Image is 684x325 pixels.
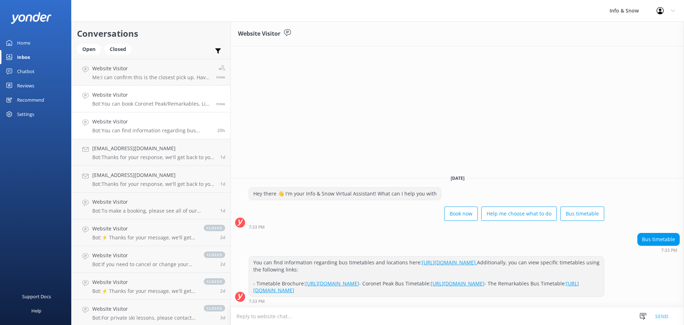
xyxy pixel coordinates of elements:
[92,278,197,286] h4: Website Visitor
[220,288,225,294] span: Aug 22 2025 08:02pm (UTC +12:00) Pacific/Auckland
[92,252,197,259] h4: Website Visitor
[220,181,225,187] span: Aug 24 2025 05:21am (UTC +12:00) Pacific/Auckland
[220,315,225,321] span: Aug 22 2025 01:49pm (UTC +12:00) Pacific/Auckland
[446,175,469,181] span: [DATE]
[92,261,197,268] p: Bot: If you need to cancel or change your booking, please contact the team on [PHONE_NUMBER], [PH...
[204,278,225,285] span: closed
[104,45,135,53] a: Closed
[92,181,215,187] p: Bot: Thanks for your response, we'll get back to you as soon as we can during opening hours.
[638,233,679,245] div: Bus timetable
[217,127,225,133] span: Aug 24 2025 07:33pm (UTC +12:00) Pacific/Auckland
[92,144,215,152] h4: [EMAIL_ADDRESS][DOMAIN_NAME]
[220,234,225,240] span: Aug 23 2025 01:13pm (UTC +12:00) Pacific/Auckland
[17,93,44,107] div: Recommend
[431,280,484,287] a: [URL][DOMAIN_NAME]
[249,225,265,229] strong: 7:33 PM
[220,208,225,214] span: Aug 23 2025 08:59pm (UTC +12:00) Pacific/Auckland
[22,289,51,304] div: Support Docs
[72,193,230,219] a: Website VisitorBot:To make a booking, please see all of our products here: [URL][DOMAIN_NAME].1d
[92,127,212,134] p: Bot: You can find information regarding bus timetables and locations here: [URL][DOMAIN_NAME]. Ad...
[481,207,557,221] button: Help me choose what to do
[220,154,225,160] span: Aug 24 2025 02:25pm (UTC +12:00) Pacific/Auckland
[72,246,230,273] a: Website VisitorBot:If you need to cancel or change your booking, please contact the team on [PHON...
[422,259,477,266] a: [URL][DOMAIN_NAME].
[238,29,280,39] h3: Website Visitor
[104,44,131,55] div: Closed
[204,225,225,231] span: closed
[72,273,230,300] a: Website VisitorBot:⚡ Thanks for your message, we'll get back to you as soon as we can. You're als...
[92,198,215,206] h4: Website Visitor
[77,27,225,40] h2: Conversations
[305,280,359,287] a: [URL][DOMAIN_NAME]
[661,248,677,253] strong: 7:33 PM
[637,248,680,253] div: Aug 24 2025 07:33pm (UTC +12:00) Pacific/Auckland
[92,305,197,313] h4: Website Visitor
[204,252,225,258] span: closed
[92,288,197,294] p: Bot: ⚡ Thanks for your message, we'll get back to you as soon as we can. You're also welcome to k...
[92,154,215,161] p: Bot: Thanks for your response, we'll get back to you as soon as we can during opening hours.
[92,234,197,241] p: Bot: ⚡ Thanks for your message, we'll get back to you as soon as we can. You're also welcome to k...
[92,74,211,81] p: Me: I can confirm this is the closest pick up. Have a great afternoon.
[249,188,441,200] div: Hey there 👋 I'm your Info & Snow Virtual Assistant! What can I help you with
[31,304,41,318] div: Help
[11,12,52,24] img: yonder-white-logo.png
[253,280,579,294] a: [URL][DOMAIN_NAME]
[249,299,604,304] div: Aug 24 2025 07:33pm (UTC +12:00) Pacific/Auckland
[444,207,478,221] button: Book now
[72,166,230,193] a: [EMAIL_ADDRESS][DOMAIN_NAME]Bot:Thanks for your response, we'll get back to you as soon as we can...
[204,305,225,311] span: closed
[92,171,215,179] h4: [EMAIL_ADDRESS][DOMAIN_NAME]
[92,65,211,72] h4: Website Visitor
[249,299,265,304] strong: 7:33 PM
[72,59,230,86] a: Website VisitorMe:I can confirm this is the closest pick up. Have a great afternoon.now
[77,44,101,55] div: Open
[17,50,30,64] div: Inbox
[17,64,35,78] div: Chatbot
[249,224,604,229] div: Aug 24 2025 07:33pm (UTC +12:00) Pacific/Auckland
[216,101,225,107] span: Aug 25 2025 04:06pm (UTC +12:00) Pacific/Auckland
[249,257,604,296] div: You can find information regarding bus timetables and locations here: Additionally, you can view ...
[560,207,604,221] button: Bus timetable
[216,74,225,80] span: Aug 25 2025 04:07pm (UTC +12:00) Pacific/Auckland
[72,139,230,166] a: [EMAIL_ADDRESS][DOMAIN_NAME]Bot:Thanks for your response, we'll get back to you as soon as we can...
[17,78,34,93] div: Reviews
[92,101,211,107] p: Bot: You can book Coronet Peak/Remarkables, Lift & Transport packages online at [URL][DOMAIN_NAME].
[72,112,230,139] a: Website VisitorBot:You can find information regarding bus timetables and locations here: [URL][DO...
[17,36,30,50] div: Home
[92,118,212,126] h4: Website Visitor
[17,107,34,121] div: Settings
[92,208,215,214] p: Bot: To make a booking, please see all of our products here: [URL][DOMAIN_NAME].
[72,86,230,112] a: Website VisitorBot:You can book Coronet Peak/Remarkables, Lift & Transport packages online at [UR...
[92,225,197,233] h4: Website Visitor
[92,315,197,321] p: Bot: For private ski lessons, please contact our team at [EMAIL_ADDRESS][DOMAIN_NAME] to discuss ...
[72,219,230,246] a: Website VisitorBot:⚡ Thanks for your message, we'll get back to you as soon as we can. You're als...
[77,45,104,53] a: Open
[92,91,211,99] h4: Website Visitor
[220,261,225,267] span: Aug 22 2025 09:19pm (UTC +12:00) Pacific/Auckland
